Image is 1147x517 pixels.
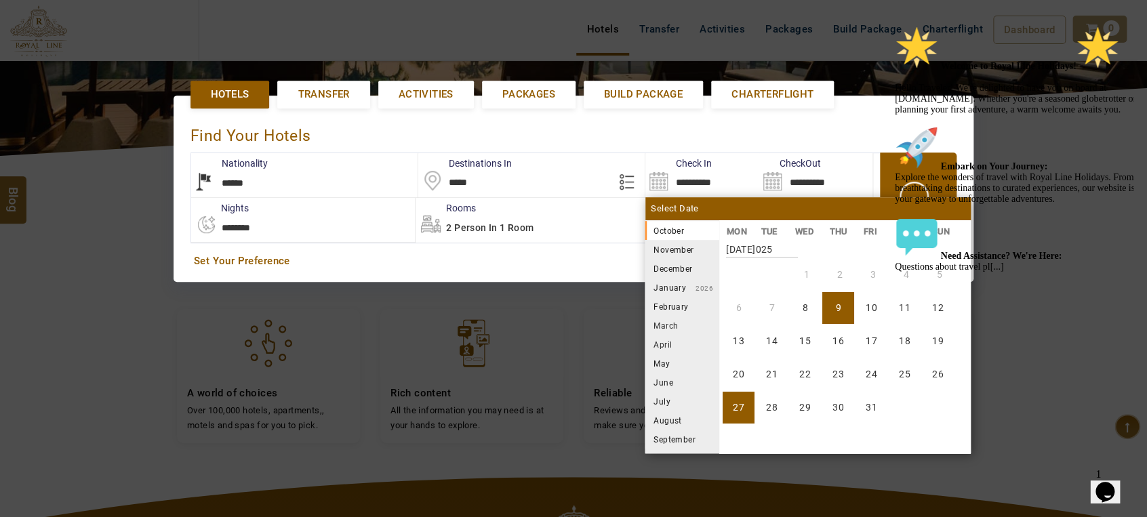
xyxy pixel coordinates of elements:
[645,278,719,297] li: January
[645,411,719,430] li: August
[723,358,754,390] li: Monday, 20 October 2025
[645,240,719,259] li: November
[726,234,798,258] strong: [DATE]025
[645,430,719,449] li: September
[645,354,719,373] li: May
[731,87,813,102] span: Charterflight
[756,392,788,423] li: Tuesday, 28 October 2025
[645,335,719,354] li: April
[789,392,821,423] li: Wednesday, 29 October 2025
[645,392,719,411] li: July
[645,197,971,220] div: Select Date
[5,5,49,49] img: :star2:
[5,195,49,239] img: :speech_balloon:
[190,112,957,152] div: Find Your Hotels
[52,141,159,151] strong: Embark on Your Journey:
[789,325,821,357] li: Wednesday, 15 October 2025
[298,87,349,102] span: Transfer
[191,157,268,170] label: Nationality
[759,153,872,197] input: Search
[194,254,953,268] a: Set Your Preference
[52,41,230,51] strong: Welcome to Royal Line Holidays!
[889,20,1133,456] iframe: chat widget
[378,81,474,108] a: Activities
[416,201,476,215] label: Rooms
[756,358,788,390] li: Tuesday, 21 October 2025
[277,81,369,108] a: Transfer
[719,224,754,239] li: MON
[502,87,555,102] span: Packages
[711,81,834,108] a: Charterflight
[446,222,534,233] span: 2 Person in 1 Room
[645,297,719,316] li: February
[5,41,247,251] span: Hello Traveler! We're delighted to have you on board at [DOMAIN_NAME]. Whether you're a seasoned ...
[584,81,703,108] a: Build Package
[418,157,512,170] label: Destinations In
[645,259,719,278] li: December
[5,5,249,252] div: 🌟 Welcome to Royal Line Holidays!🌟Hello Traveler! We're delighted to have you on board at [DOMAIN...
[856,392,887,423] li: Friday, 31 October 2025
[645,157,712,170] label: Check In
[399,87,454,102] span: Activities
[211,87,249,102] span: Hotels
[5,106,49,149] img: :rocket:
[645,153,759,197] input: Search
[686,285,713,292] small: 2026
[723,325,754,357] li: Monday, 13 October 2025
[645,316,719,335] li: March
[604,87,683,102] span: Build Package
[822,224,857,239] li: THU
[754,224,788,239] li: TUE
[822,292,854,324] li: Thursday, 9 October 2025
[723,392,754,423] li: Monday, 27 October 2025
[822,392,854,423] li: Thursday, 30 October 2025
[645,373,719,392] li: June
[645,221,719,240] li: October
[789,292,821,324] li: Wednesday, 8 October 2025
[759,157,821,170] label: CheckOut
[482,81,576,108] a: Packages
[756,325,788,357] li: Tuesday, 14 October 2025
[856,358,887,390] li: Friday, 24 October 2025
[822,358,854,390] li: Thursday, 23 October 2025
[52,230,172,241] strong: Need Assistance? We're Here:
[789,358,821,390] li: Wednesday, 22 October 2025
[186,5,230,49] img: :star2:
[822,325,854,357] li: Thursday, 16 October 2025
[856,325,887,357] li: Friday, 17 October 2025
[856,292,887,324] li: Friday, 10 October 2025
[856,224,891,239] li: FRI
[684,228,779,235] small: 2025
[190,81,269,108] a: Hotels
[190,201,249,215] label: nights
[1090,463,1133,503] iframe: chat widget
[788,224,822,239] li: WED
